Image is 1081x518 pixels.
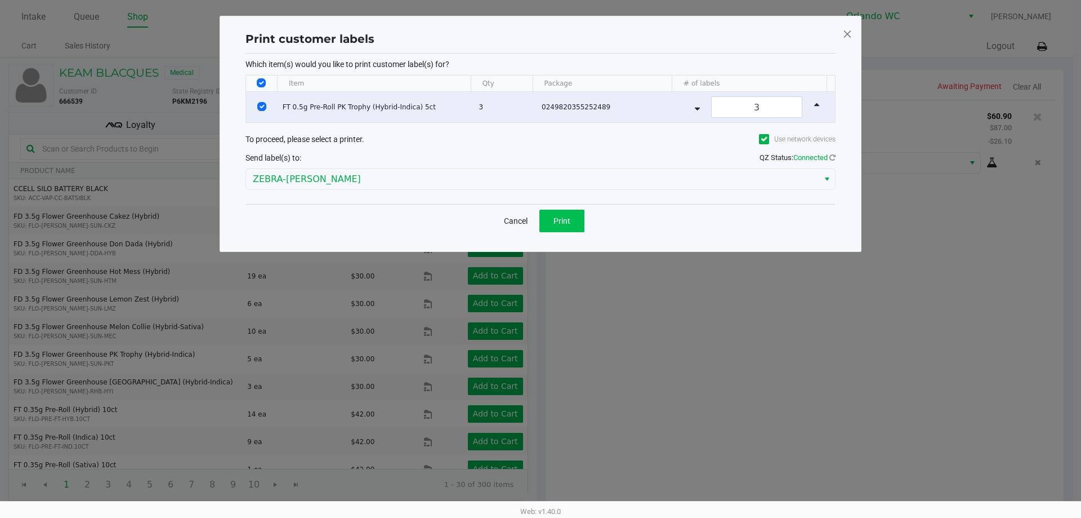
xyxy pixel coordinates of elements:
[278,92,474,122] td: FT 0.5g Pre-Roll PK Trophy (Hybrid-Indica) 5ct
[497,210,535,232] button: Cancel
[539,210,584,232] button: Print
[793,153,828,162] span: Connected
[257,102,266,111] input: Select Row
[246,76,835,122] div: Data table
[537,92,678,122] td: 0249820355252489
[253,172,812,186] span: ZEBRA-[PERSON_NAME]
[474,92,537,122] td: 3
[277,76,471,92] th: Item
[471,76,533,92] th: Qty
[245,59,836,69] p: Which item(s) would you like to print customer label(s) for?
[553,216,570,225] span: Print
[760,153,836,162] span: QZ Status:
[245,135,364,144] span: To proceed, please select a printer.
[672,76,827,92] th: # of labels
[533,76,672,92] th: Package
[245,30,374,47] h1: Print customer labels
[520,507,561,516] span: Web: v1.40.0
[245,153,301,162] span: Send label(s) to:
[819,169,835,189] button: Select
[257,78,266,87] input: Select All Rows
[759,134,836,144] label: Use network devices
